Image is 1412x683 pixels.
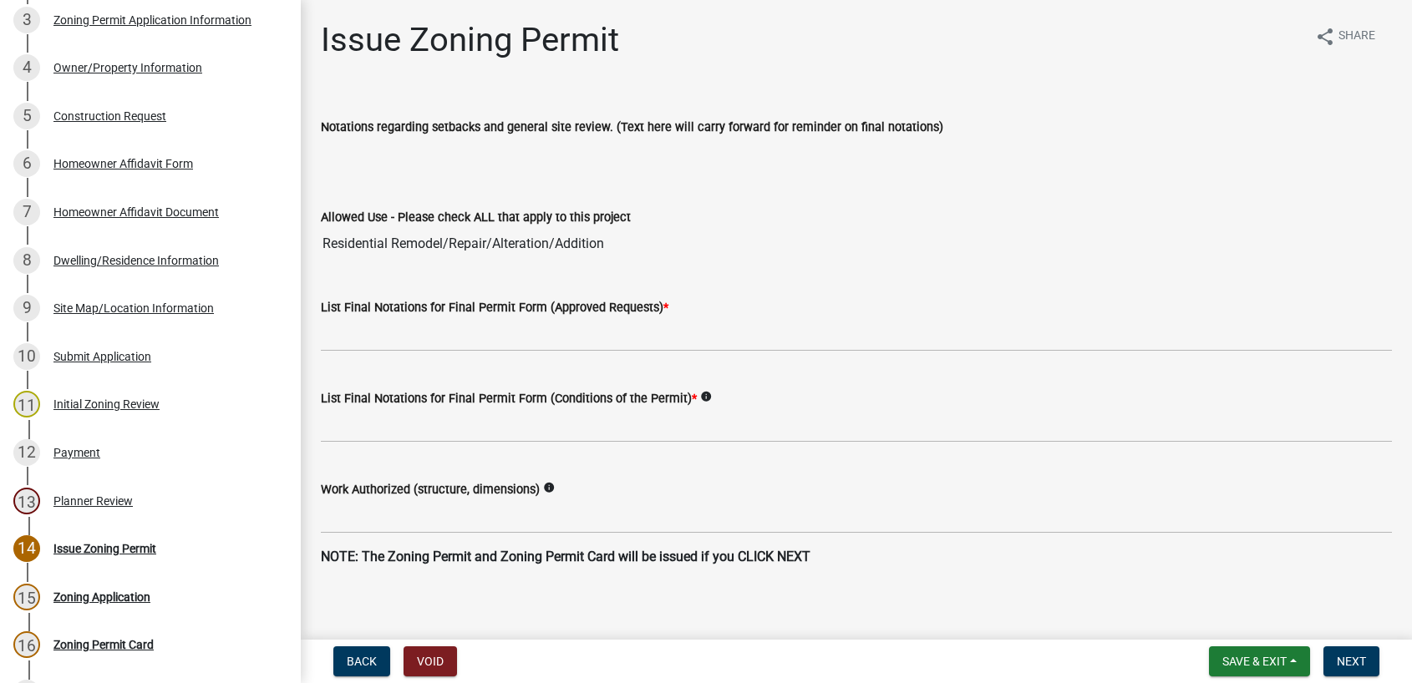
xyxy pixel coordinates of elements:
[13,295,40,321] div: 9
[13,439,40,466] div: 12
[53,302,214,314] div: Site Map/Location Information
[53,110,166,122] div: Construction Request
[543,482,555,493] i: info
[13,584,40,610] div: 15
[1222,655,1287,668] span: Save & Exit
[13,343,40,370] div: 10
[321,122,943,134] label: Notations regarding setbacks and general site review. (Text here will carry forward for reminder ...
[700,391,712,402] i: info
[321,302,668,314] label: List Final Notations for Final Permit Form (Approved Requests)
[13,199,40,225] div: 7
[53,543,156,554] div: Issue Zoning Permit
[53,255,219,266] div: Dwelling/Residence Information
[347,655,377,668] span: Back
[1302,20,1389,53] button: shareShare
[1209,646,1310,676] button: Save & Exit
[13,7,40,33] div: 3
[53,14,251,26] div: Zoning Permit Application Information
[1323,646,1379,676] button: Next
[321,20,619,60] h1: Issue Zoning Permit
[321,393,697,405] label: List Final Notations for Final Permit Form (Conditions of the Permit)
[53,495,133,507] div: Planner Review
[53,158,193,169] div: Homeowner Affidavit Form
[13,54,40,81] div: 4
[53,398,160,410] div: Initial Zoning Review
[53,62,202,73] div: Owner/Property Information
[53,639,154,650] div: Zoning Permit Card
[321,549,810,564] strong: NOTE: The Zoning Permit and Zoning Permit Card will be issued if you CLICK NEXT
[53,351,151,362] div: Submit Application
[321,212,631,224] label: Allowed Use - Please check ALL that apply to this project
[53,447,100,458] div: Payment
[13,103,40,129] div: 5
[1338,27,1375,47] span: Share
[13,535,40,562] div: 14
[1315,27,1335,47] i: share
[13,247,40,274] div: 8
[1337,655,1366,668] span: Next
[13,150,40,177] div: 6
[13,488,40,514] div: 13
[53,591,150,603] div: Zoning Application
[321,484,540,496] label: Work Authorized (structure, dimensions)
[404,646,457,676] button: Void
[13,631,40,658] div: 16
[53,206,219,218] div: Homeowner Affidavit Document
[333,646,390,676] button: Back
[13,391,40,417] div: 11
